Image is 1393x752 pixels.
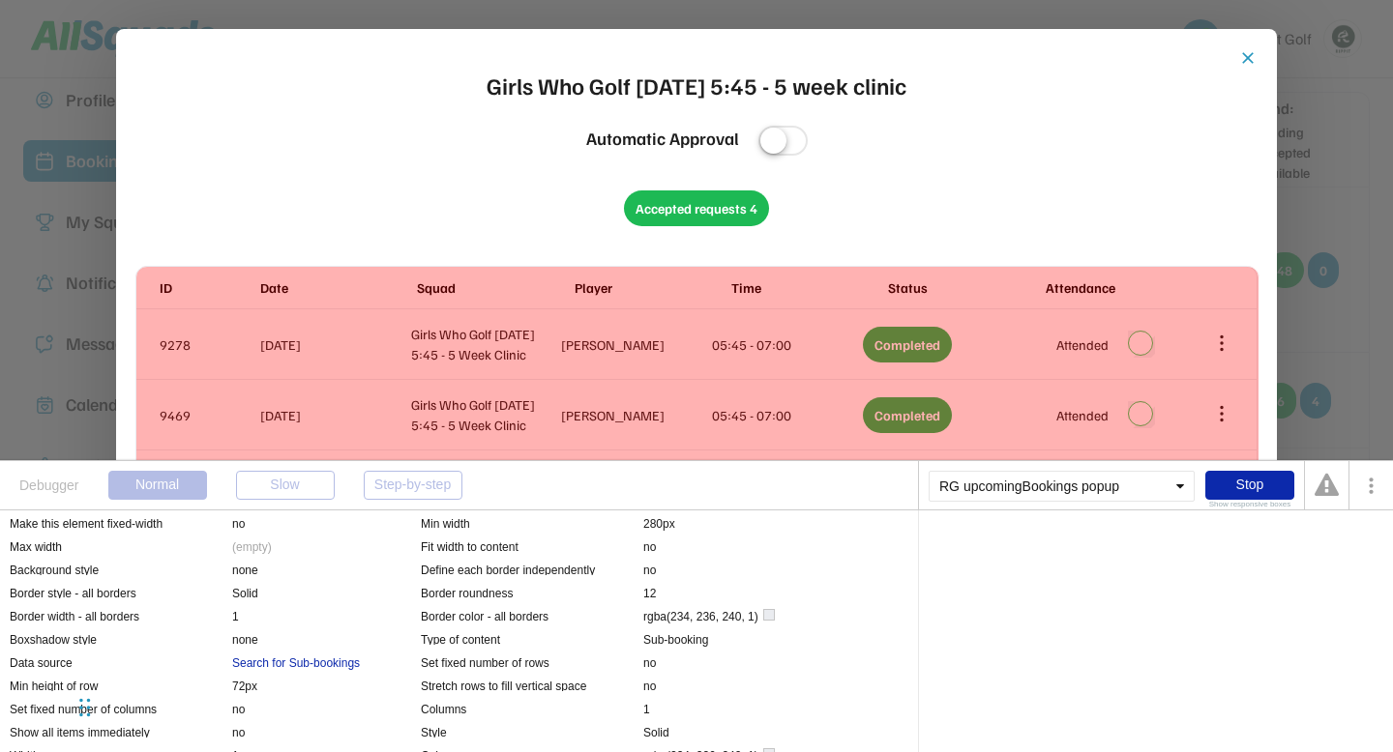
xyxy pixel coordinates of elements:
[643,632,708,648] div: Sub-booking
[421,702,643,714] div: Columns
[260,334,407,355] div: [DATE]
[411,394,558,435] div: Girls Who Golf [DATE] 5:45 - 5 Week Clinic
[10,516,232,529] div: Make this element fixed-width
[232,679,257,694] div: 72px
[863,327,952,362] div: Completed
[417,277,570,298] div: Squad
[643,609,758,624] div: rgba(234, 236, 240, 1)
[10,609,232,622] div: Border width - all borders
[487,68,906,102] div: Girls Who Golf [DATE] 5:45 - 5 week clinic
[863,397,952,433] div: Completed
[421,609,643,622] div: Border color - all borders
[586,126,739,152] div: Automatic Approval
[232,655,360,671] div: Search for Sub-bookings
[10,679,232,691] div: Min height of row
[411,324,558,364] div: Girls Who Golf [DATE] 5:45 - 5 Week Clinic
[10,563,232,575] div: Background style
[643,586,656,601] div: 12
[624,190,769,226] div: Accepted requests 4
[643,516,675,532] div: 280px
[232,539,272,555] div: (empty)
[10,725,232,738] div: Show all items immediately
[888,277,1041,298] div: Status
[10,702,232,714] div: Set fixed number of columns
[421,679,643,691] div: Stretch rows to fill vertical space
[232,725,245,740] div: no
[731,277,884,298] div: Time
[232,702,245,717] div: no
[232,516,245,532] div: no
[1046,277,1199,298] div: Attendance
[643,539,656,555] div: no
[643,725,669,740] div: Solid
[575,277,727,298] div: Player
[421,655,643,668] div: Set fixed number of rows
[421,586,643,598] div: Border roundness
[160,277,256,298] div: ID
[421,563,643,575] div: Define each border independently
[232,632,258,648] div: none
[10,655,232,668] div: Data source
[160,405,256,425] div: 9469
[643,655,656,671] div: no
[421,632,643,645] div: Type of content
[561,405,708,425] div: [PERSON_NAME]
[260,405,407,425] div: [DATE]
[643,679,656,694] div: no
[421,516,643,529] div: Min width
[643,702,650,717] div: 1
[421,725,643,738] div: Style
[232,563,258,578] div: none
[561,334,708,355] div: [PERSON_NAME]
[643,563,656,578] div: no
[10,586,232,598] div: Border style - all borders
[260,277,413,298] div: Date
[10,632,232,645] div: Boxshadow style
[421,539,643,552] div: Fit width to content
[712,405,859,425] div: 05:45 - 07:00
[10,539,232,552] div: Max width
[1205,471,1294,500] div: Stop
[712,334,859,355] div: 05:45 - 07:00
[1205,501,1294,508] div: Show responsive boxes
[1056,334,1109,355] div: Attended
[1238,48,1258,68] button: close
[1056,405,1109,425] div: Attended
[160,334,256,355] div: 9278
[232,609,239,624] div: 1
[929,471,1195,502] div: RG upcomingBookings popup
[232,586,258,601] div: Solid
